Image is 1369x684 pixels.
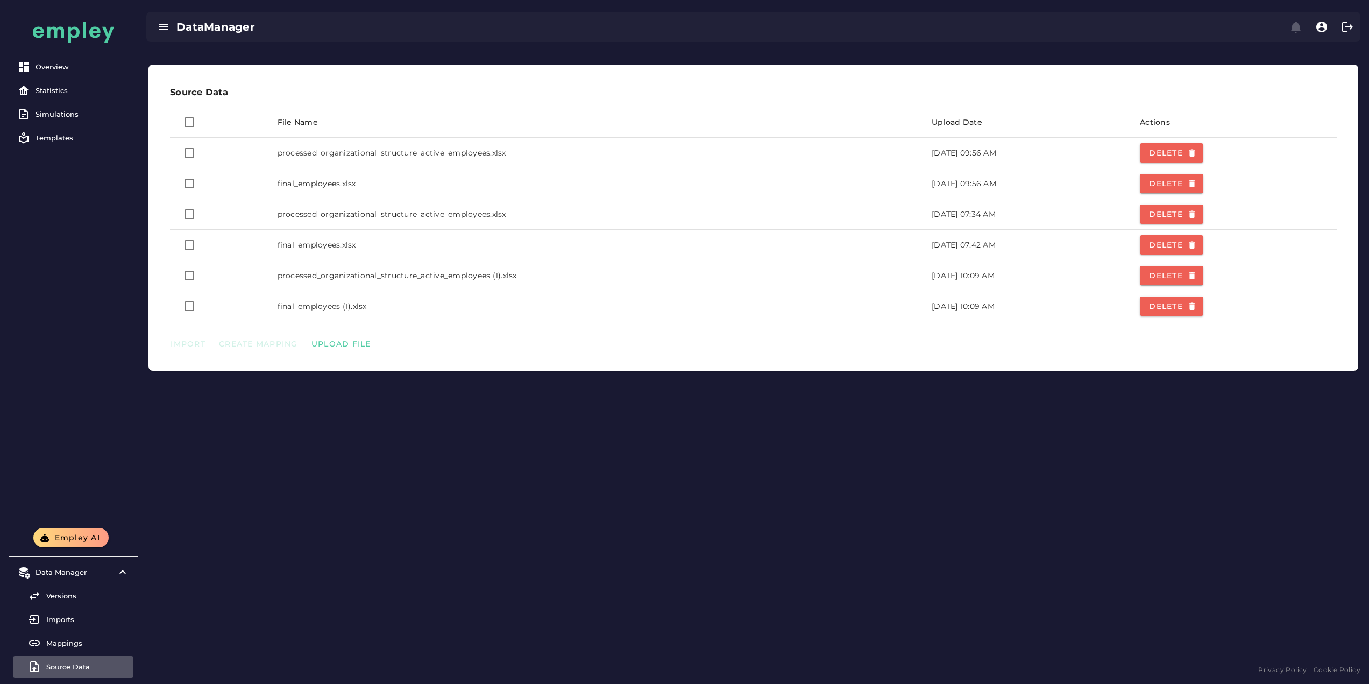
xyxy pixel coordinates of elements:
div: Imports [46,615,129,624]
button: Delete [1140,205,1203,224]
a: Privacy Policy [1258,665,1307,675]
div: Statistics [36,86,129,95]
td: [DATE] 07:34 AM [923,199,1131,230]
th: Actions [1131,107,1337,138]
td: final_employees.xlsx [269,230,923,260]
span: Delete [1148,271,1195,280]
button: Empley AI [33,528,109,547]
button: Delete [1140,174,1203,193]
a: Overview [13,56,133,77]
div: Versions [46,591,129,600]
div: Overview [36,62,129,71]
a: Source Data [13,656,133,678]
div: Templates [36,133,129,142]
button: Delete [1140,266,1203,285]
td: [DATE] 07:42 AM [923,230,1131,260]
div: Simulations [36,110,129,118]
span: Delete [1148,209,1195,219]
td: processed_organizational_structure_active_employees.xlsx [269,199,923,230]
button: Upload File [307,337,375,350]
a: Templates [13,127,133,149]
td: final_employees.xlsx [269,168,923,199]
button: Delete [1140,143,1203,163]
div: Mappings [46,639,129,647]
a: Versions [13,585,133,607]
a: Imports [13,609,133,630]
h3: Source Data [170,86,1337,98]
span: Upload File [311,339,371,349]
td: processed_organizational_structure_active_employees (1).xlsx [269,260,923,291]
a: Cookie Policy [1314,665,1360,675]
button: Delete [1140,297,1203,316]
span: Delete [1148,301,1195,311]
td: processed_organizational_structure_active_employees.xlsx [269,138,923,168]
td: [DATE] 10:09 AM [923,260,1131,291]
a: Statistics [13,80,133,101]
span: Delete [1148,148,1195,158]
span: Delete [1148,240,1195,250]
th: File Name [269,107,923,138]
button: Delete [1140,235,1203,255]
td: [DATE] 10:09 AM [923,291,1131,321]
td: [DATE] 09:56 AM [923,138,1131,168]
a: Simulations [13,103,133,125]
td: [DATE] 09:56 AM [923,168,1131,199]
div: DataManager [176,19,730,34]
span: Empley AI [54,533,100,542]
div: Data Manager [36,568,111,576]
td: final_employees (1).xlsx [269,291,923,321]
th: Upload Date [923,107,1131,138]
span: Delete [1148,179,1195,188]
div: Source Data [46,662,129,671]
a: Mappings [13,632,133,654]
